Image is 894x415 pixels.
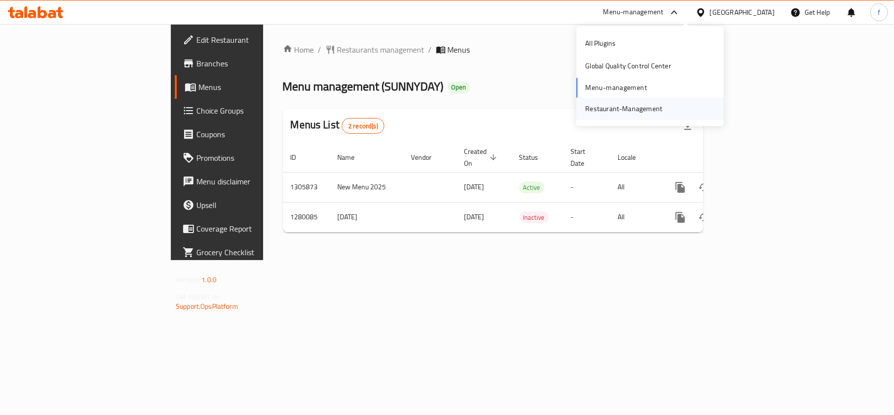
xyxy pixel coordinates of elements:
[448,44,470,56] span: Menus
[661,143,771,173] th: Actions
[196,223,312,235] span: Coverage Report
[196,58,312,69] span: Branches
[464,146,500,169] span: Created On
[448,82,470,93] div: Open
[585,38,616,49] div: All Plugins
[175,146,320,170] a: Promotions
[175,28,320,52] a: Edit Restaurant
[585,61,671,72] div: Global Quality Control Center
[342,118,384,134] div: Total records count
[196,176,312,187] span: Menu disclaimer
[196,105,312,117] span: Choice Groups
[563,172,610,202] td: -
[283,75,444,97] span: Menu management ( SUNNYDAY )
[196,34,312,46] span: Edit Restaurant
[325,44,425,56] a: Restaurants management
[175,217,320,240] a: Coverage Report
[692,176,716,199] button: Change Status
[175,240,320,264] a: Grocery Checklist
[338,151,368,163] span: Name
[519,212,549,223] span: Inactive
[603,6,664,18] div: Menu-management
[519,151,551,163] span: Status
[291,118,384,134] h2: Menus List
[196,246,312,258] span: Grocery Checklist
[283,143,771,233] table: enhanced table
[464,180,485,193] span: [DATE]
[519,182,544,193] span: Active
[669,206,692,229] button: more
[176,290,221,303] span: Get support on:
[563,202,610,232] td: -
[571,146,598,169] span: Start Date
[411,151,445,163] span: Vendor
[519,181,544,193] div: Active
[710,7,775,18] div: [GEOGRAPHIC_DATA]
[519,211,549,223] div: Inactive
[610,172,661,202] td: All
[878,7,880,18] span: f
[198,81,312,93] span: Menus
[448,83,470,91] span: Open
[342,121,384,131] span: 2 record(s)
[201,273,217,286] span: 1.0.0
[610,202,661,232] td: All
[618,151,649,163] span: Locale
[175,99,320,122] a: Choice Groups
[330,202,404,232] td: [DATE]
[669,176,692,199] button: more
[196,152,312,164] span: Promotions
[585,103,662,114] div: Restaurant-Management
[330,172,404,202] td: New Menu 2025
[429,44,432,56] li: /
[175,170,320,193] a: Menu disclaimer
[692,206,716,229] button: Change Status
[176,273,200,286] span: Version:
[175,52,320,75] a: Branches
[175,193,320,217] a: Upsell
[291,151,309,163] span: ID
[175,122,320,146] a: Coupons
[196,199,312,211] span: Upsell
[337,44,425,56] span: Restaurants management
[464,210,485,223] span: [DATE]
[283,44,704,56] nav: breadcrumb
[196,128,312,140] span: Coupons
[176,300,238,313] a: Support.OpsPlatform
[175,75,320,99] a: Menus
